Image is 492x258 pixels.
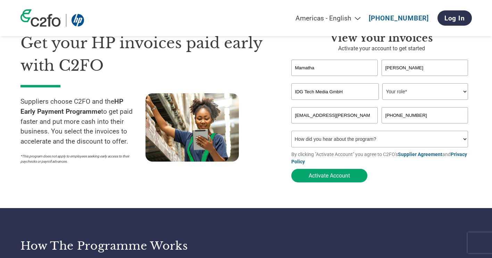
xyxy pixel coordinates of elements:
a: [PHONE_NUMBER] [369,14,429,22]
p: By clicking "Activate Account" you agree to C2FO's and [291,151,472,165]
a: Log In [437,10,472,26]
div: Invalid company name or company name is too long [291,101,468,104]
h3: View your invoices [291,32,472,44]
img: supply chain worker [145,93,239,162]
button: Activate Account [291,169,367,182]
div: Invalid last name or last name is too long [382,77,468,80]
input: Last Name* [382,60,468,76]
h1: Get your HP invoices paid early with C2FO [20,32,270,77]
a: Supplier Agreement [398,152,442,157]
a: Privacy Policy [291,152,467,164]
select: Title/Role [382,83,468,100]
input: Invalid Email format [291,107,378,123]
input: Phone* [382,107,468,123]
p: Activate your account to get started [291,44,472,53]
div: Inavlid Phone Number [382,124,468,128]
strong: HP Early Payment Programme [20,97,123,115]
p: *This program does not apply to employees seeking early access to their paychecks or payroll adva... [20,154,139,164]
h3: How the programme works [20,239,237,253]
p: Suppliers choose C2FO and the to get paid faster and put more cash into their business. You selec... [20,97,145,147]
img: HP [72,14,84,27]
input: First Name* [291,60,378,76]
img: c2fo logo [20,9,61,27]
div: Invalid first name or first name is too long [291,77,378,80]
div: Inavlid Email Address [291,124,378,128]
input: Your company name* [291,83,379,100]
